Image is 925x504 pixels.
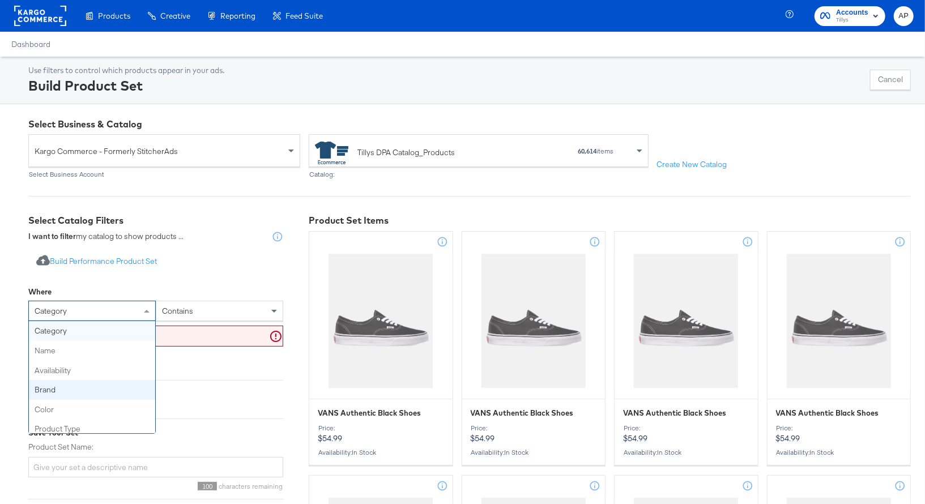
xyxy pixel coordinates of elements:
[29,341,155,361] div: name
[657,448,681,456] span: in stock
[28,118,911,131] div: Select Business & Catalog
[309,214,911,227] div: Product Set Items
[28,326,283,347] input: Enter a value for your filter
[35,142,285,161] span: Kargo Commerce - Formerly StitcherAds
[623,424,749,443] p: $54.99
[318,424,444,443] p: $54.99
[28,442,283,452] label: Product Set Name:
[623,408,726,418] span: VANS Authentic Black Shoes
[29,321,155,341] div: category
[357,147,455,159] div: Tillys DPA Catalog_Products
[28,287,52,297] div: Where
[220,11,255,20] span: Reporting
[29,380,155,400] div: brand
[623,424,749,432] div: Price:
[162,306,193,316] span: contains
[471,408,574,418] span: VANS Authentic Black Shoes
[29,400,155,420] div: color
[898,10,909,23] span: AP
[776,408,879,418] span: VANS Authentic Black Shoes
[28,457,283,478] input: Give your set a descriptive name
[471,424,597,432] div: Price:
[894,6,914,26] button: AP
[28,428,283,438] div: Save Your Set
[28,65,224,76] div: Use filters to control which products appear in your ads.
[776,449,902,456] div: Availability :
[776,424,902,443] p: $54.99
[522,147,614,155] div: items
[28,76,224,95] div: Build Product Set
[318,408,421,418] span: VANS Authentic Black Shoes
[471,449,597,456] div: Availability :
[318,424,444,432] div: Price:
[28,231,76,241] strong: I want to filter
[815,6,885,26] button: AccountsTillys
[623,449,749,456] div: Availability :
[649,155,735,175] button: Create New Catalog
[160,11,190,20] span: Creative
[352,448,376,456] span: in stock
[318,449,444,456] div: Availability :
[98,11,130,20] span: Products
[505,448,529,456] span: in stock
[28,251,165,272] button: Build Performance Product Set
[35,306,67,316] span: category
[836,7,868,19] span: Accounts
[28,214,283,227] div: Select Catalog Filters
[28,482,283,490] div: characters remaining
[578,147,596,155] strong: 60,614
[29,419,155,439] div: product type
[810,448,834,456] span: in stock
[836,16,868,25] span: Tillys
[11,40,50,49] a: Dashboard
[309,170,649,178] div: Catalog:
[28,231,184,242] div: my catalog to show products ...
[28,170,300,178] div: Select Business Account
[776,424,902,432] div: Price:
[471,424,597,443] p: $54.99
[285,11,323,20] span: Feed Suite
[198,482,217,490] span: 100
[29,361,155,381] div: availability
[870,70,911,90] button: Cancel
